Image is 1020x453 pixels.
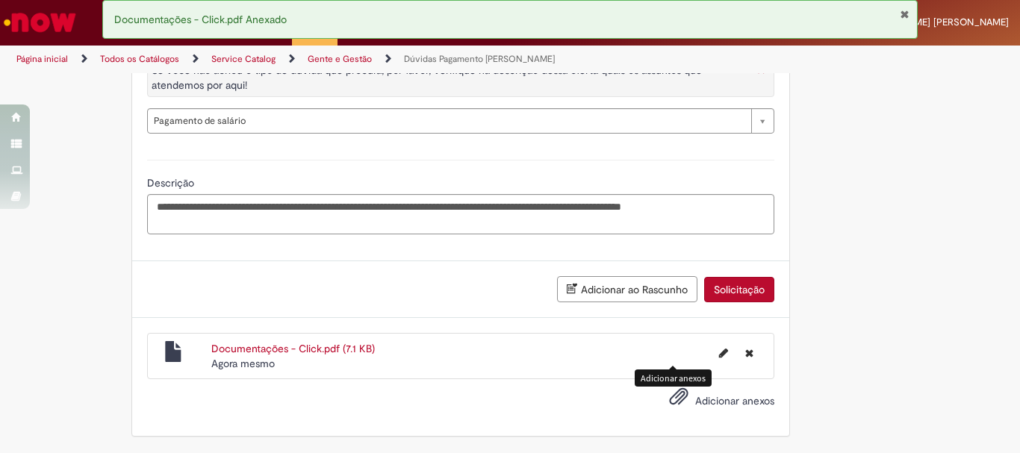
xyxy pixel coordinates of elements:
button: Adicionar anexos [665,383,692,417]
div: Adicionar anexos [635,369,712,387]
a: Documentações - Click.pdf (7.1 KB) [211,342,375,355]
span: Agora mesmo [211,357,275,370]
button: Editar nome de arquivo Documentações - Click.pdf [710,341,737,365]
a: Todos os Catálogos [100,53,179,65]
span: Pagamento de salário [154,109,744,133]
ul: Trilhas de página [11,46,669,73]
span: Adicionar anexos [695,394,774,407]
button: Fechar Notificação [900,8,909,20]
a: Gente e Gestão [308,53,372,65]
span: Documentações - Click.pdf Anexado [114,13,287,26]
button: Excluir Documentações - Click.pdf [736,341,762,365]
button: Adicionar ao Rascunho [557,276,697,302]
time: 30/09/2025 02:32:22 [211,357,275,370]
a: Service Catalog [211,53,276,65]
span: [PERSON_NAME] [PERSON_NAME] [855,16,1009,28]
button: Solicitação [704,277,774,302]
a: Dúvidas Pagamento [PERSON_NAME] [404,53,555,65]
a: Página inicial [16,53,68,65]
span: Descrição [147,176,197,190]
img: ServiceNow [1,7,78,37]
textarea: Descrição [147,194,774,234]
span: Se você não achou o tipo de dúvida que procura, por favor, verifique na descrição dessa oferta qu... [152,63,702,92]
